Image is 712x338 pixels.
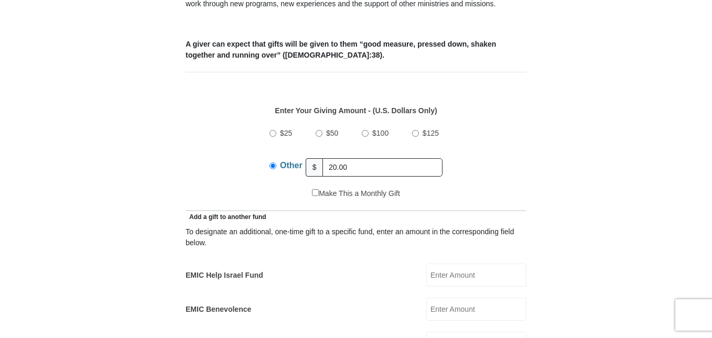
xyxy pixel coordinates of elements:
label: EMIC Help Israel Fund [186,270,263,281]
b: A giver can expect that gifts will be given to them “good measure, pressed down, shaken together ... [186,40,496,59]
span: Other [280,161,303,170]
label: Make This a Monthly Gift [312,188,400,199]
input: Make This a Monthly Gift [312,189,319,196]
strong: Enter Your Giving Amount - (U.S. Dollars Only) [275,106,437,115]
span: Add a gift to another fund [186,213,266,221]
input: Enter Amount [426,264,526,287]
span: $100 [372,129,389,137]
label: EMIC Benevolence [186,304,251,315]
span: $25 [280,129,292,137]
input: Enter Amount [426,298,526,321]
span: $ [306,158,323,177]
span: $125 [423,129,439,137]
input: Other Amount [322,158,443,177]
span: $50 [326,129,338,137]
div: To designate an additional, one-time gift to a specific fund, enter an amount in the correspondin... [186,226,526,248]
